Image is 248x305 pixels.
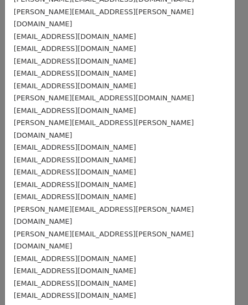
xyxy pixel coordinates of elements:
small: [PERSON_NAME][EMAIL_ADDRESS][PERSON_NAME][DOMAIN_NAME] [14,118,194,139]
small: [PERSON_NAME][EMAIL_ADDRESS][PERSON_NAME][DOMAIN_NAME] [14,205,194,226]
small: [EMAIL_ADDRESS][DOMAIN_NAME] [14,44,136,53]
small: [EMAIL_ADDRESS][DOMAIN_NAME] [14,180,136,189]
small: [PERSON_NAME][EMAIL_ADDRESS][PERSON_NAME][DOMAIN_NAME] [14,8,194,29]
small: [EMAIL_ADDRESS][DOMAIN_NAME] [14,57,136,65]
small: [EMAIL_ADDRESS][DOMAIN_NAME] [14,69,136,77]
small: [EMAIL_ADDRESS][DOMAIN_NAME] [14,291,136,300]
small: [EMAIL_ADDRESS][DOMAIN_NAME] [14,255,136,263]
small: [PERSON_NAME][EMAIL_ADDRESS][DOMAIN_NAME] [14,94,194,102]
small: [EMAIL_ADDRESS][DOMAIN_NAME] [14,279,136,287]
small: [EMAIL_ADDRESS][DOMAIN_NAME] [14,168,136,176]
small: [EMAIL_ADDRESS][DOMAIN_NAME] [14,106,136,115]
iframe: Chat Widget [193,252,248,305]
small: [EMAIL_ADDRESS][DOMAIN_NAME] [14,156,136,164]
small: [EMAIL_ADDRESS][DOMAIN_NAME] [14,193,136,201]
small: [PERSON_NAME][EMAIL_ADDRESS][PERSON_NAME][DOMAIN_NAME] [14,230,194,251]
small: [EMAIL_ADDRESS][DOMAIN_NAME] [14,267,136,275]
small: [EMAIL_ADDRESS][DOMAIN_NAME] [14,82,136,90]
small: [EMAIL_ADDRESS][DOMAIN_NAME] [14,32,136,41]
small: [EMAIL_ADDRESS][DOMAIN_NAME] [14,143,136,151]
